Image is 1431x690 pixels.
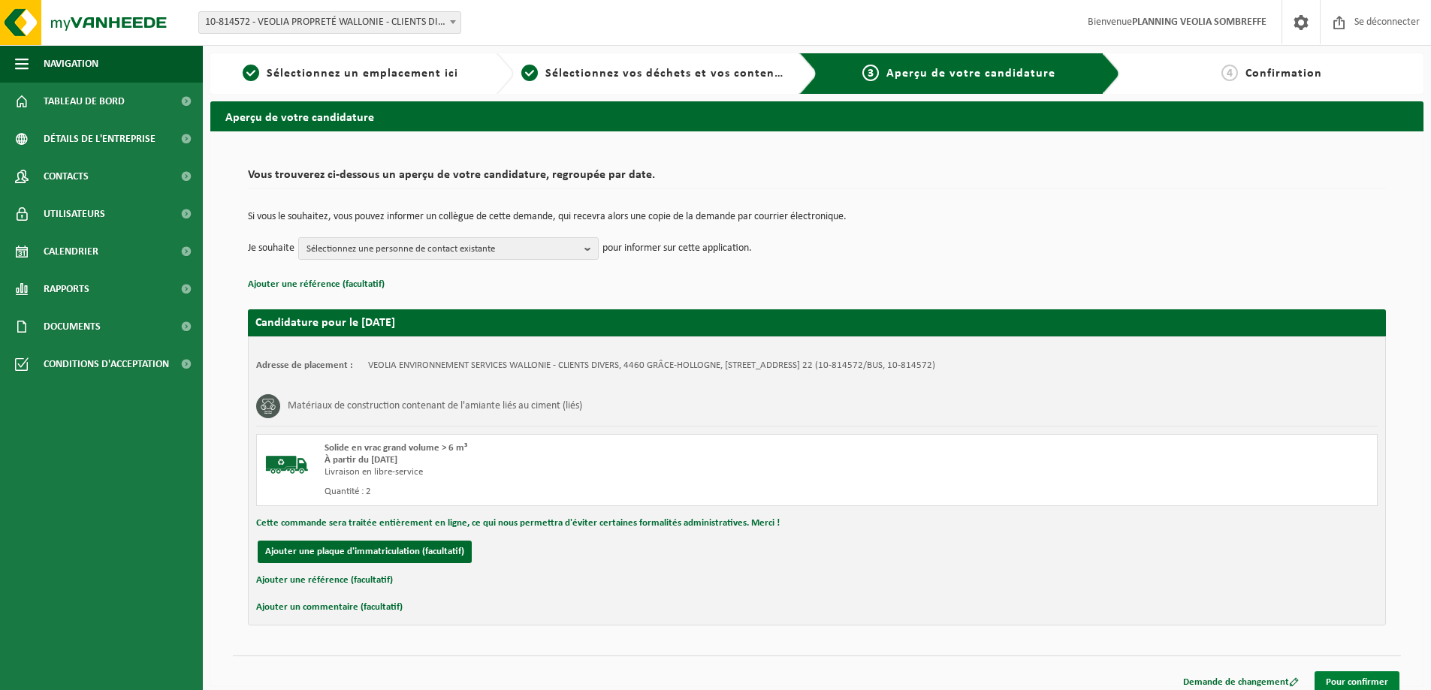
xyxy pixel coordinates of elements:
font: Tableau de bord [44,96,125,107]
font: Se déconnecter [1354,17,1420,28]
font: Pour confirmer [1326,677,1388,687]
font: Navigation [44,59,98,70]
font: À partir du [DATE] [325,455,397,465]
font: Ajouter une référence (facultatif) [256,575,393,585]
font: Cette commande sera traitée entièrement en ligne, ce qui nous permettra d'éviter certaines formal... [256,518,780,528]
font: Candidature pour le [DATE] [255,317,395,329]
font: Ajouter une plaque d'immatriculation (facultatif) [265,547,464,556]
font: Confirmation [1245,68,1322,80]
font: Sélectionnez une personne de contact existante [306,244,495,254]
font: Livraison en libre-service [325,467,423,477]
button: Sélectionnez une personne de contact existante [298,237,599,260]
button: Ajouter une plaque d'immatriculation (facultatif) [258,541,472,563]
font: Solide en vrac grand volume > 6 m³ [325,443,467,453]
font: Quantité : 2 [325,487,371,496]
font: PLANNING VEOLIA SOMBREFFE [1132,17,1266,28]
font: 4 [1227,68,1233,80]
a: 2Sélectionnez vos déchets et vos conteneurs [521,65,787,83]
button: Cette commande sera traitée entièrement en ligne, ce qui nous permettra d'éviter certaines formal... [256,514,780,533]
font: Ajouter une référence (facultatif) [248,279,385,289]
font: Documents [44,321,101,333]
font: Sélectionnez un emplacement ici [267,68,458,80]
a: 1Sélectionnez un emplacement ici [218,65,484,83]
font: 2 [526,68,533,80]
font: Aperçu de votre candidature [886,68,1055,80]
font: Rapports [44,284,89,295]
font: Demande de changement [1183,677,1289,687]
font: Bienvenue [1088,17,1132,28]
font: Sélectionnez vos déchets et vos conteneurs [545,68,799,80]
span: 10-814572 - VEOLIA PROPRETÉ WALLONIE - CLIENTS DIVERS - GRÂCE-HOLLOGNE [198,11,461,34]
font: VEOLIA ENVIRONNEMENT SERVICES WALLONIE - CLIENTS DIVERS, 4460 GRÂCE-HOLLOGNE, [STREET_ADDRESS] 22... [368,360,935,370]
button: Ajouter un commentaire (facultatif) [256,598,403,617]
font: Conditions d'acceptation [44,359,169,370]
button: Ajouter une référence (facultatif) [248,275,385,294]
font: 10-814572 - VEOLIA PROPRETÉ WALLONIE - CLIENTS DIVERS - GRÂCE-HOLLOGNE [205,17,548,28]
font: Détails de l'entreprise [44,134,155,145]
font: Contacts [44,171,89,182]
font: Ajouter un commentaire (facultatif) [256,602,403,612]
font: Calendrier [44,246,98,258]
button: Ajouter une référence (facultatif) [256,571,393,590]
font: Je souhaite [248,243,294,254]
img: BL-SO-LV.png [264,442,309,487]
font: Matériaux de construction contenant de l'amiante liés au ciment (liés) [288,400,582,411]
font: pour informer sur cette application. [602,243,752,254]
font: Utilisateurs [44,209,105,220]
font: Adresse de placement : [256,360,353,370]
font: 1 [248,68,255,80]
font: 3 [868,68,874,80]
span: 10-814572 - VEOLIA PROPRETÉ WALLONIE - CLIENTS DIVERS - GRÂCE-HOLLOGNE [199,12,460,33]
font: Si vous le souhaitez, vous pouvez informer un collègue de cette demande, qui recevra alors une co... [248,211,847,222]
font: Aperçu de votre candidature [225,112,374,124]
font: Vous trouverez ci-dessous un aperçu de votre candidature, regroupée par date. [248,169,655,181]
